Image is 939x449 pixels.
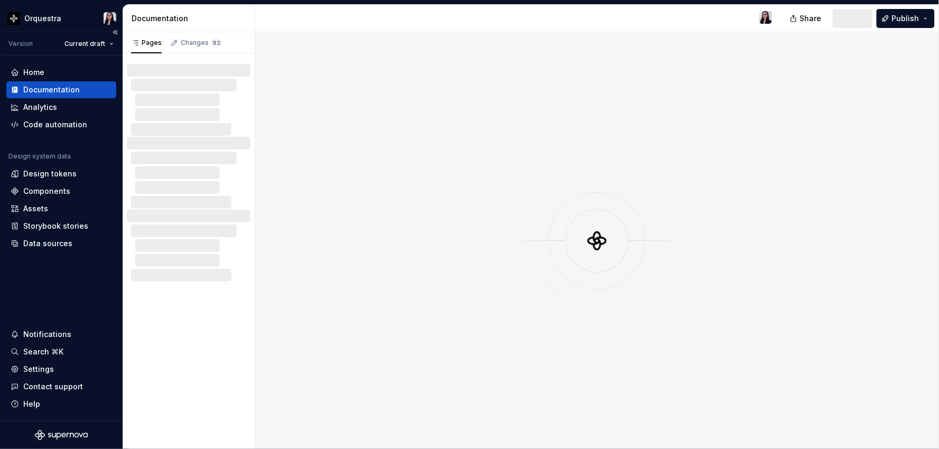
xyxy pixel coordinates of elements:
[6,361,116,378] a: Settings
[8,152,71,161] div: Design system data
[892,13,919,24] span: Publish
[23,186,70,197] div: Components
[6,165,116,182] a: Design tokens
[6,326,116,343] button: Notifications
[2,7,120,30] button: OrquestraIsabela Braga
[6,378,116,395] button: Contact support
[23,102,57,113] div: Analytics
[23,238,72,249] div: Data sources
[6,200,116,217] a: Assets
[877,9,935,28] button: Publish
[800,13,822,24] span: Share
[23,399,40,409] div: Help
[23,203,48,214] div: Assets
[35,430,88,441] svg: Supernova Logo
[23,347,63,357] div: Search ⌘K
[23,85,80,95] div: Documentation
[211,39,222,47] span: 92
[6,183,116,200] a: Components
[181,39,222,47] div: Changes
[23,364,54,375] div: Settings
[23,381,83,392] div: Contact support
[64,40,105,48] span: Current draft
[785,9,829,28] button: Share
[131,39,162,47] div: Pages
[23,119,87,130] div: Code automation
[60,36,118,51] button: Current draft
[6,343,116,360] button: Search ⌘K
[108,25,123,40] button: Collapse sidebar
[6,218,116,235] a: Storybook stories
[6,235,116,252] a: Data sources
[23,329,71,340] div: Notifications
[6,64,116,81] a: Home
[132,13,250,24] div: Documentation
[23,221,88,231] div: Storybook stories
[6,99,116,116] a: Analytics
[23,67,44,78] div: Home
[6,396,116,413] button: Help
[6,116,116,133] a: Code automation
[104,12,116,25] img: Isabela Braga
[7,12,20,25] img: 2d16a307-6340-4442-b48d-ad77c5bc40e7.png
[23,169,77,179] div: Design tokens
[759,11,772,24] img: Isabela Braga
[8,40,33,48] div: Version
[24,13,61,24] div: Orquestra
[6,81,116,98] a: Documentation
